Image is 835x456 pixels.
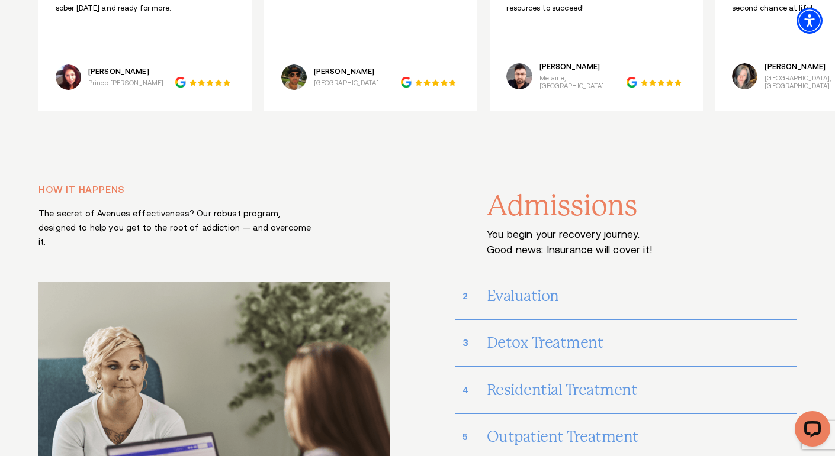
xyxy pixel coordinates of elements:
h3: Admissions [487,190,797,221]
h3: Residential Treatment [487,375,797,406]
div: Accessibility Menu [797,8,823,34]
p: Prince [PERSON_NAME] [88,79,163,87]
h3: Detox Treatment [487,328,797,358]
h3: Outpatient Treatment [487,422,797,452]
p: How it happens [38,183,313,197]
img: Rosa Sawyer [56,64,81,89]
p: You begin your recovery journey. Good news: Insurance will cover it! [487,227,703,257]
img: Iain Schaaf [281,64,307,89]
p: The secret of Avenues effectiveness? Our robust program, designed to help you get to the root of ... [38,206,313,249]
img: Justin Lanoux [506,63,532,89]
h3: Evaluation [487,281,797,312]
img: Karen Rubinstein [732,63,757,89]
p: [PERSON_NAME] [539,63,627,71]
iframe: LiveChat chat widget [785,406,835,456]
p: [PERSON_NAME] [314,67,379,76]
p: [GEOGRAPHIC_DATA] [314,79,379,87]
p: Metairie, [GEOGRAPHIC_DATA] [539,75,627,90]
p: [PERSON_NAME] [88,67,163,76]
